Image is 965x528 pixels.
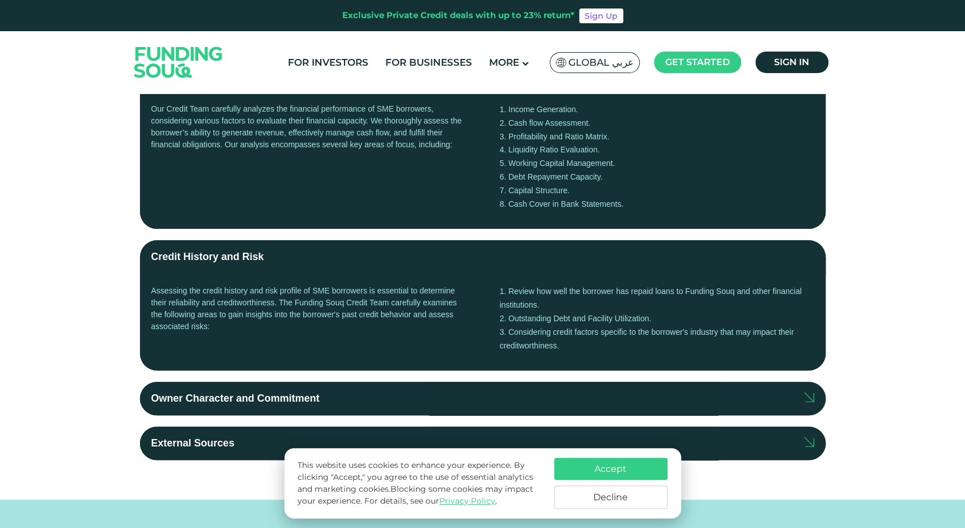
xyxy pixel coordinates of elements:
[342,9,575,22] div: Exclusive Private Credit deals with up to 23% return*
[579,8,623,23] a: Sign Up
[804,437,814,447] img: arrow up
[568,56,634,69] span: Global عربي
[755,52,828,73] a: Sign in
[500,130,814,144] li: Profitability and Ratio Matrix.
[500,157,814,171] li: Working Capital Management.
[123,33,234,91] img: Logo
[285,53,371,72] a: For Investors
[500,285,814,312] li: Review how well the borrower has repaid loans to Funding Souq and other financial institutions.
[554,486,668,509] button: Decline
[500,312,814,326] li: Outstanding Debt and Facility Utilization.
[556,58,566,67] img: SA Flag
[554,458,668,480] button: Accept
[500,103,814,117] li: Income Generation.
[500,326,814,353] li: Considering credit factors specific to the borrower's industry that may impact their creditworthi...
[500,117,814,130] li: Cash flow Assessment.
[804,392,814,402] img: arrow right
[297,459,542,507] p: This website uses cookies to enhance your experience. By clicking "Accept," you agree to the use ...
[151,436,235,451] div: External Sources
[665,57,730,67] span: Get started
[364,496,497,506] span: For details, see our .
[151,285,466,359] div: Assessing the credit history and risk profile of SME borrowers is essential to determine their re...
[439,496,495,506] a: Privacy Policy
[151,391,320,406] div: Owner Character and Commitment
[151,249,264,265] div: Credit History and Risk
[489,57,519,68] span: More
[500,171,814,184] li: Debt Repayment Capacity.
[151,103,466,218] div: Our Credit Team carefully analyzes the financial performance of SME borrowers, considering variou...
[774,57,809,67] span: Sign in
[500,184,814,198] li: Capital Structure.
[500,198,814,211] li: Cash Cover in Bank Statements.
[297,484,533,506] span: Blocking some cookies may impact your experience.
[382,53,475,72] a: For Businesses
[500,143,814,157] li: Liquidity Ratio Evaluation.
